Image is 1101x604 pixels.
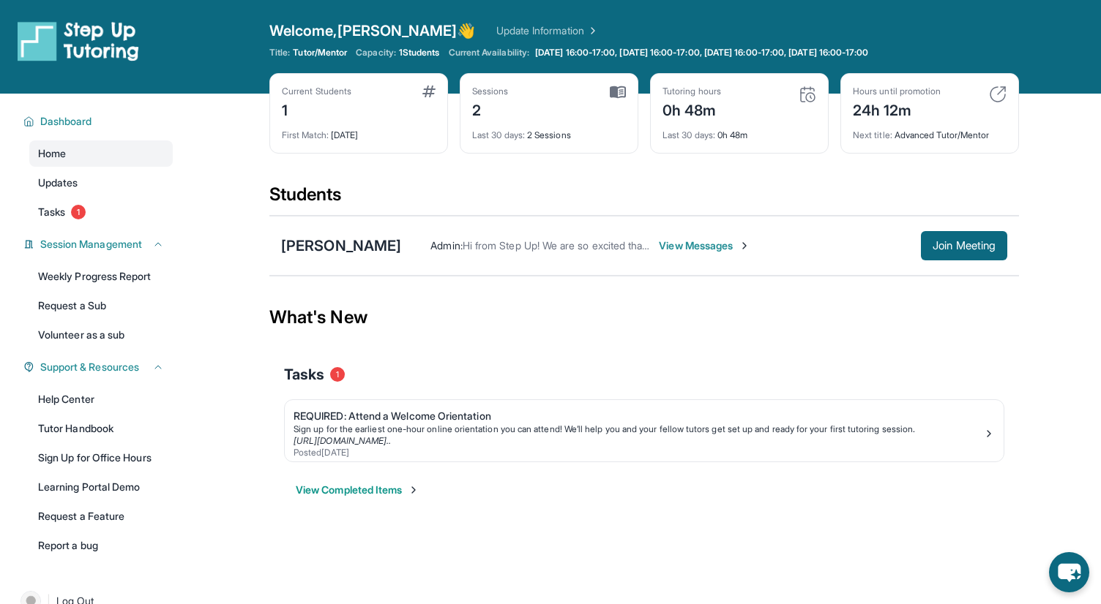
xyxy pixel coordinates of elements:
div: [DATE] [282,121,436,141]
a: Request a Sub [29,292,173,319]
button: Dashboard [34,114,164,129]
img: logo [18,20,139,61]
span: Tasks [38,205,65,219]
button: View Completed Items [296,483,419,497]
a: REQUIRED: Attend a Welcome OrientationSign up for the earliest one-hour online orientation you ca... [285,400,1004,461]
a: Updates [29,170,173,196]
div: What's New [269,285,1019,350]
div: Tutoring hours [663,86,721,97]
a: Report a bug [29,532,173,559]
span: 1 [330,367,345,382]
button: Join Meeting [921,231,1007,260]
span: Updates [38,175,78,190]
div: Current Students [282,86,351,97]
a: [URL][DOMAIN_NAME].. [294,435,391,446]
img: card [610,86,626,99]
span: Home [38,146,66,161]
button: Session Management [34,237,164,252]
div: Hours until promotion [853,86,941,97]
a: Update Information [496,23,599,38]
img: card [989,86,1007,103]
a: [DATE] 16:00-17:00, [DATE] 16:00-17:00, [DATE] 16:00-17:00, [DATE] 16:00-17:00 [532,47,871,58]
div: 2 [472,97,509,121]
div: 24h 12m [853,97,941,121]
span: Current Availability: [449,47,529,58]
span: Tutor/Mentor [293,47,347,58]
span: Support & Resources [40,360,139,374]
div: [PERSON_NAME] [281,235,401,256]
span: Session Management [40,237,142,252]
div: 1 [282,97,351,121]
a: Help Center [29,386,173,412]
span: 1 Students [399,47,440,58]
div: Sign up for the earliest one-hour online orientation you can attend! We’ll help you and your fell... [294,423,983,435]
a: Tutor Handbook [29,415,173,442]
div: 0h 48m [663,97,721,121]
a: Home [29,140,173,167]
span: First Match : [282,129,329,140]
span: Title: [269,47,290,58]
span: Dashboard [40,114,92,129]
a: Weekly Progress Report [29,263,173,290]
div: Sessions [472,86,509,97]
img: Chevron-Right [739,240,750,252]
span: Welcome, [PERSON_NAME] 👋 [269,20,476,41]
span: Admin : [430,239,462,252]
a: Volunteer as a sub [29,322,173,348]
a: Learning Portal Demo [29,474,173,500]
span: View Messages [659,238,750,253]
img: card [799,86,816,103]
a: Sign Up for Office Hours [29,445,173,471]
button: chat-button [1049,552,1089,592]
span: Capacity: [356,47,396,58]
a: Request a Feature [29,503,173,529]
div: 0h 48m [663,121,816,141]
span: Next title : [853,129,892,140]
div: Students [269,183,1019,215]
button: Support & Resources [34,360,164,374]
span: [DATE] 16:00-17:00, [DATE] 16:00-17:00, [DATE] 16:00-17:00, [DATE] 16:00-17:00 [535,47,868,58]
span: 1 [71,205,86,219]
div: REQUIRED: Attend a Welcome Orientation [294,409,983,423]
div: Posted [DATE] [294,447,983,458]
span: Join Meeting [933,241,996,250]
img: card [422,86,436,97]
span: Tasks [284,364,324,385]
img: Chevron Right [584,23,599,38]
span: Last 30 days : [472,129,525,140]
div: 2 Sessions [472,121,626,141]
a: Tasks1 [29,199,173,225]
div: Advanced Tutor/Mentor [853,121,1007,141]
span: Last 30 days : [663,129,715,140]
